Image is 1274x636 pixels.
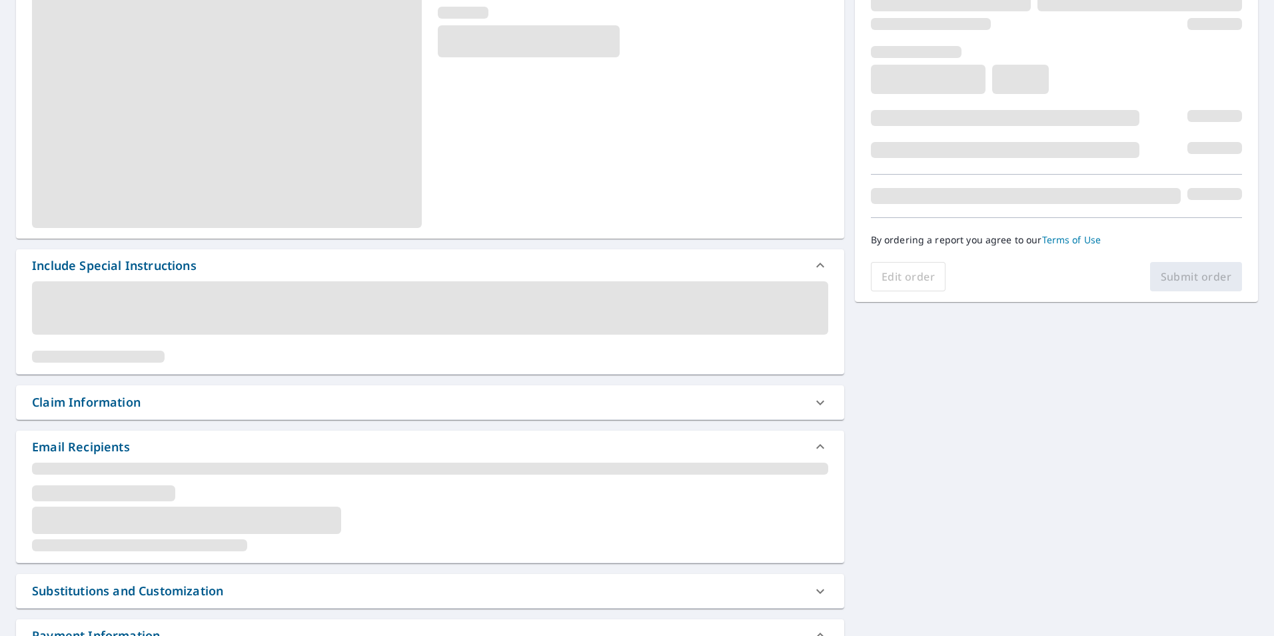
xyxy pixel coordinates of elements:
[32,393,141,411] div: Claim Information
[32,438,130,456] div: Email Recipients
[16,385,844,419] div: Claim Information
[32,582,223,600] div: Substitutions and Customization
[16,249,844,281] div: Include Special Instructions
[32,257,197,275] div: Include Special Instructions
[16,431,844,463] div: Email Recipients
[871,234,1242,246] p: By ordering a report you agree to our
[16,574,844,608] div: Substitutions and Customization
[1042,233,1101,246] a: Terms of Use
